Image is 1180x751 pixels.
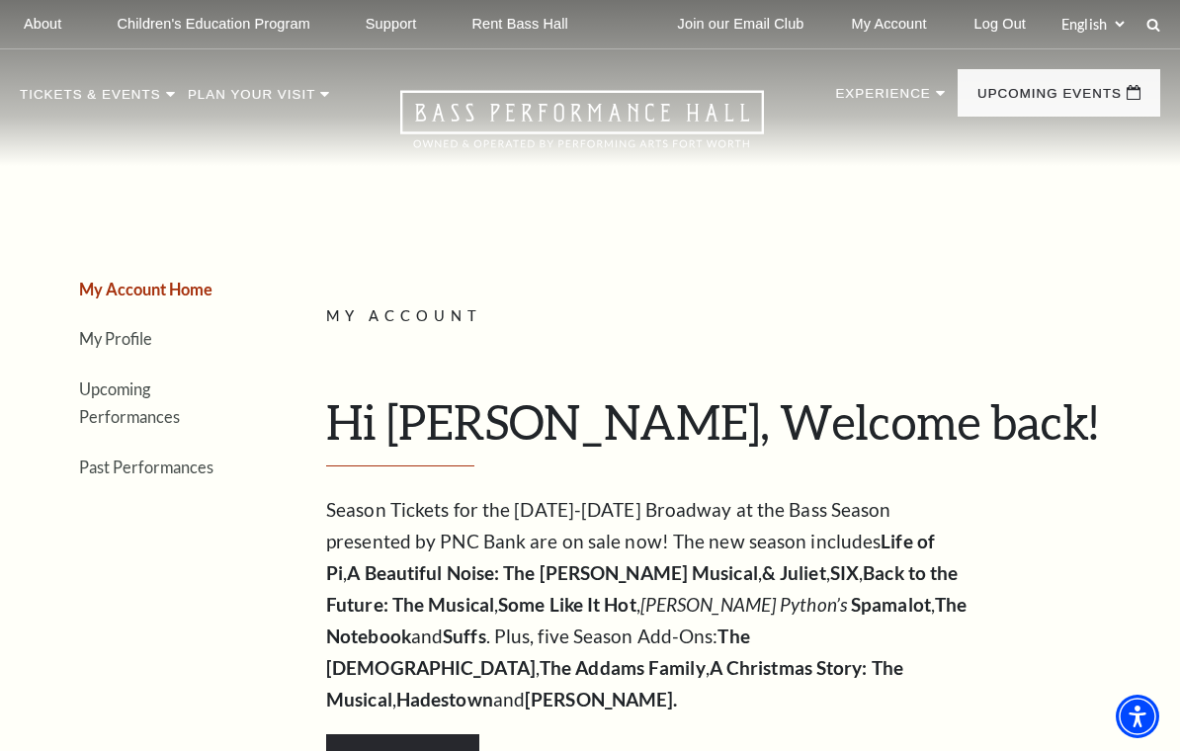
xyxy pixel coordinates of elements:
[1116,695,1159,738] div: Accessibility Menu
[117,16,309,33] p: Children's Education Program
[24,16,61,33] p: About
[20,88,161,112] p: Tickets & Events
[1057,15,1128,34] select: Select:
[366,16,417,33] p: Support
[443,625,486,647] strong: Suffs
[640,593,847,616] em: [PERSON_NAME] Python’s
[326,494,969,715] p: Season Tickets for the [DATE]-[DATE] Broadway at the Bass Season presented by PNC Bank are on sal...
[977,87,1122,111] p: Upcoming Events
[347,561,757,584] strong: A Beautiful Noise: The [PERSON_NAME] Musical
[326,307,482,324] span: My Account
[79,280,212,298] a: My Account Home
[498,593,636,616] strong: Some Like It Hot
[525,688,677,710] strong: [PERSON_NAME].
[471,16,568,33] p: Rent Bass Hall
[329,90,835,166] a: Open this option
[188,88,316,112] p: Plan Your Visit
[79,458,213,476] a: Past Performances
[326,393,1145,466] h1: Hi [PERSON_NAME], Welcome back!
[830,561,859,584] strong: SIX
[79,379,180,427] a: Upcoming Performances
[79,329,152,348] a: My Profile
[835,87,930,111] p: Experience
[851,593,931,616] strong: Spamalot
[396,688,493,710] strong: Hadestown
[762,561,826,584] strong: & Juliet
[540,656,706,679] strong: The Addams Family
